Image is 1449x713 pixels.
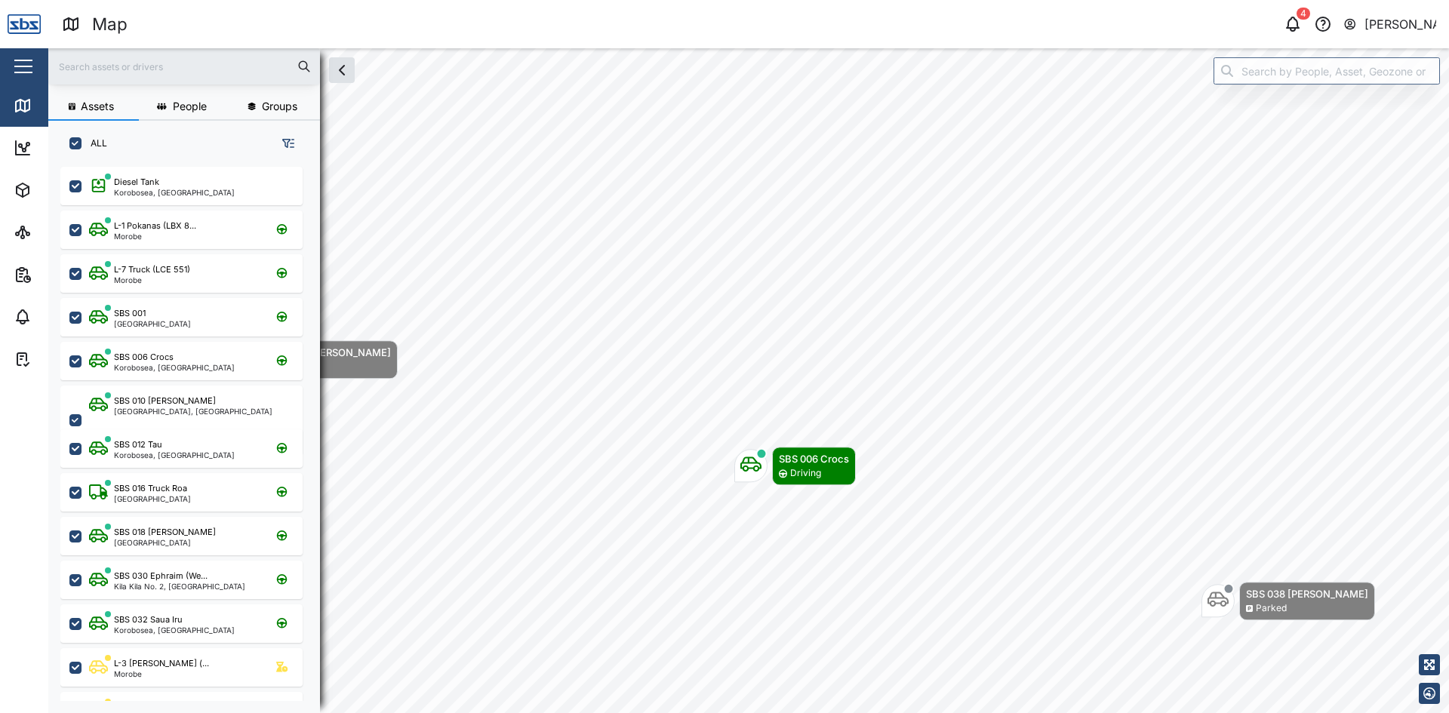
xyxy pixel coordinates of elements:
div: Tasks [39,351,81,367]
div: SBS 016 Truck Roa [114,482,187,495]
div: Parked [1256,601,1287,616]
span: Groups [262,101,297,112]
div: Driving [790,466,821,481]
div: Map marker [734,447,856,485]
div: SBS 031 [PERSON_NAME] [271,345,391,360]
span: People [173,101,207,112]
div: Korobosea, [GEOGRAPHIC_DATA] [114,364,235,371]
div: Map marker [1201,582,1375,620]
div: SBS 012 Tau [114,438,162,451]
div: Map [39,97,73,114]
button: [PERSON_NAME] [1343,14,1437,35]
div: SBS 032 Saua Iru [114,613,183,626]
label: ALL [82,137,107,149]
div: [GEOGRAPHIC_DATA] [114,320,191,327]
div: Morobe [114,670,209,678]
div: SBS 001 [114,307,146,320]
div: [PERSON_NAME] [1364,15,1437,34]
div: SBS 006 Crocs [114,351,174,364]
div: Dashboard [39,140,107,156]
div: SBS 010 [PERSON_NAME] [114,395,216,407]
div: [GEOGRAPHIC_DATA] [114,539,216,546]
div: SBS 018 [PERSON_NAME] [114,526,216,539]
div: Kila Kila No. 2, [GEOGRAPHIC_DATA] [114,582,245,590]
input: Search assets or drivers [57,55,311,78]
div: Korobosea, [GEOGRAPHIC_DATA] [114,626,235,634]
img: Main Logo [8,8,41,41]
div: Alarms [39,309,86,325]
div: SBS 038 [PERSON_NAME] [1246,586,1368,601]
div: L-1 Pokanas (LBX 8... [114,220,196,232]
div: Reports [39,266,91,283]
div: grid [60,161,319,701]
div: L-3 [PERSON_NAME] (... [114,657,209,670]
canvas: Map [48,48,1449,713]
div: Korobosea, [GEOGRAPHIC_DATA] [114,451,235,459]
div: Sites [39,224,75,241]
input: Search by People, Asset, Geozone or Place [1214,57,1440,85]
div: SBS 030 Ephraim (We... [114,570,208,582]
div: Map [92,11,128,38]
div: Morobe [114,232,196,240]
div: Assets [39,182,86,198]
div: [GEOGRAPHIC_DATA], [GEOGRAPHIC_DATA] [114,407,272,415]
div: [GEOGRAPHIC_DATA] [114,495,191,502]
div: SBS 006 Crocs [779,451,849,466]
div: L-7 Truck (LCE 551) [114,263,190,276]
div: Korobosea, [GEOGRAPHIC_DATA] [114,189,235,196]
div: Diesel Tank [114,176,159,189]
div: Morobe [114,276,190,284]
span: Assets [81,101,114,112]
div: 4 [1297,8,1310,20]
